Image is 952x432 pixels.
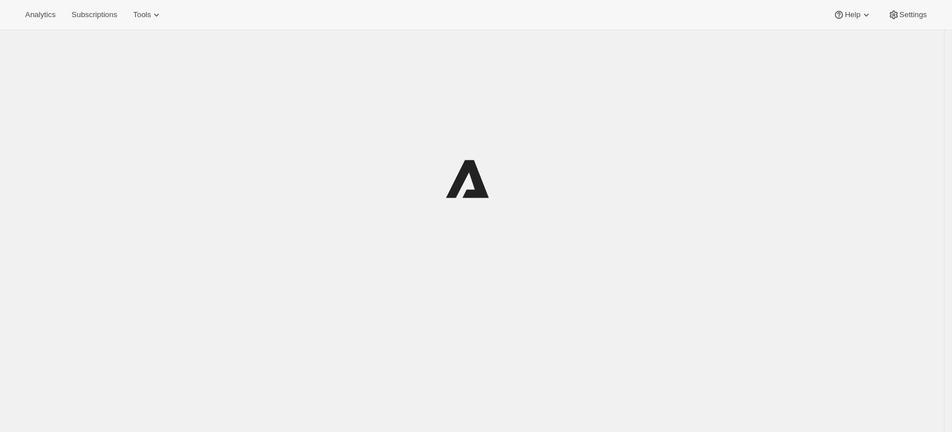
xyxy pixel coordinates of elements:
button: Settings [881,7,934,23]
button: Subscriptions [65,7,124,23]
button: Tools [126,7,169,23]
button: Help [826,7,878,23]
span: Settings [899,10,927,19]
span: Analytics [25,10,55,19]
span: Help [845,10,860,19]
button: Analytics [18,7,62,23]
span: Tools [133,10,151,19]
span: Subscriptions [71,10,117,19]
